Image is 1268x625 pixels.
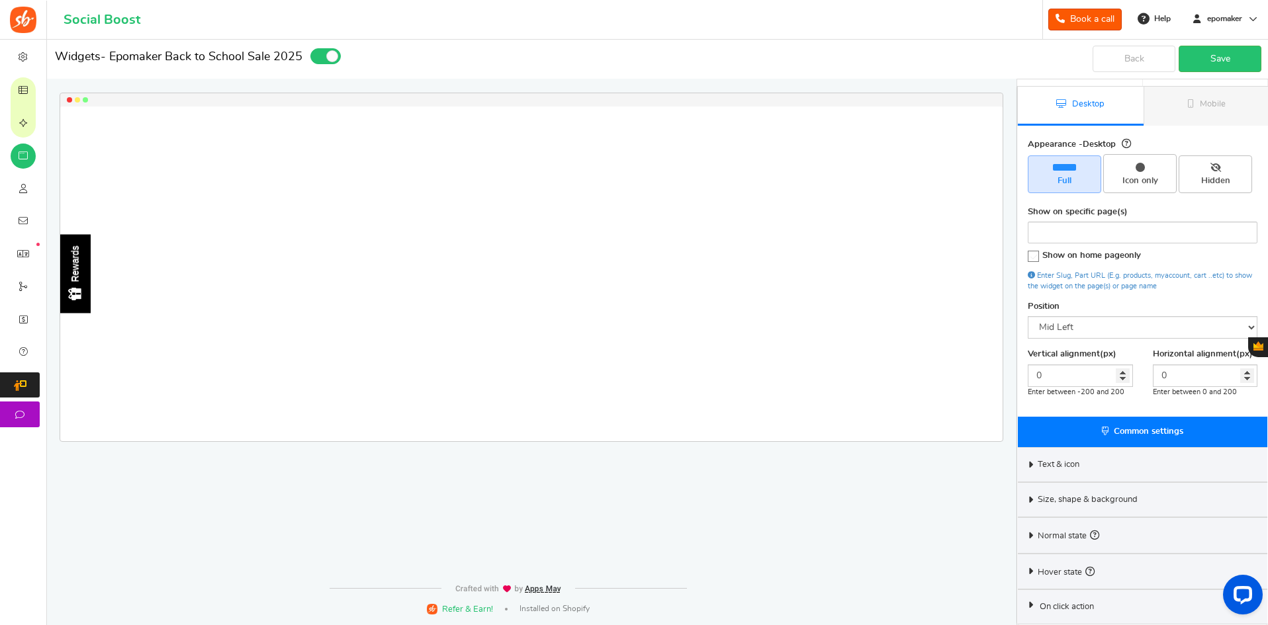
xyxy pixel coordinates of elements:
[1153,349,1253,360] label: Horizontal alignment(px)
[1038,564,1095,579] span: Hover state
[1028,349,1116,360] label: Vertical alignment(px)
[101,51,302,63] span: - Epomaker Back to School Sale 2025
[1248,337,1268,357] button: Gratisfaction
[1253,341,1263,351] span: Gratisfaction
[47,46,1017,68] h1: Widgets
[1202,13,1247,24] span: epomaker
[1083,140,1116,149] span: Desktop
[1040,601,1094,613] span: On click action
[1028,206,1128,218] label: Show on specific page(s)
[1038,459,1079,471] span: Text & icon
[1048,9,1122,30] a: Book a call
[1093,46,1175,72] a: Back
[64,13,140,27] h1: Social Boost
[1072,100,1105,108] span: Desktop
[70,245,81,282] div: Rewards
[1038,528,1099,542] span: Normal state
[1212,569,1268,625] iframe: LiveChat chat widget
[427,603,493,615] a: Refer & Earn!
[36,243,40,246] em: New
[1151,13,1171,24] span: Help
[1132,8,1177,29] a: Help
[1028,301,1060,313] label: Position
[1114,427,1183,436] span: Common settings
[1185,175,1246,187] span: Hidden
[1109,175,1171,187] span: Icon only
[520,603,590,614] span: Installed on Shopify
[10,7,36,33] img: Social Boost
[310,48,343,67] div: Widget activated
[1038,494,1138,506] span: Size, shape & background
[455,585,562,593] img: img-footer.webp
[505,608,508,610] span: |
[1200,100,1226,108] span: Mobile
[1028,387,1133,397] div: Enter between -200 and 200
[1042,251,1141,260] span: Show on home page
[67,286,83,302] img: gift_box.png
[1122,136,1131,151] button: Appearance -Desktop
[1028,272,1252,289] span: Enter Slug, Part URL (E.g. products, myaccount, cart ..etc) to show the widget on the page(s) or ...
[1034,175,1095,187] span: Full
[1179,46,1261,72] a: Save
[1124,251,1141,260] span: only
[1018,87,1144,126] a: Desktop
[1028,136,1131,151] label: Appearance -
[1153,387,1258,397] div: Enter between 0 and 200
